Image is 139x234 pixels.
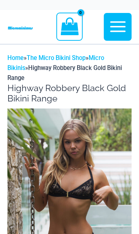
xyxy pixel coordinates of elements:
a: View Shopping Cart, empty [56,13,83,41]
span: » » » [7,54,122,81]
img: MM SHOP LOGO FLAT [7,26,33,30]
span: Highway Robbery Black Gold Bikini Range [7,64,122,81]
a: The Micro Bikini Shop [27,54,86,61]
a: Home [7,54,24,61]
h1: Highway Robbery Black Gold Bikini Range [7,83,132,104]
a: Micro Bikinis [7,54,104,71]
